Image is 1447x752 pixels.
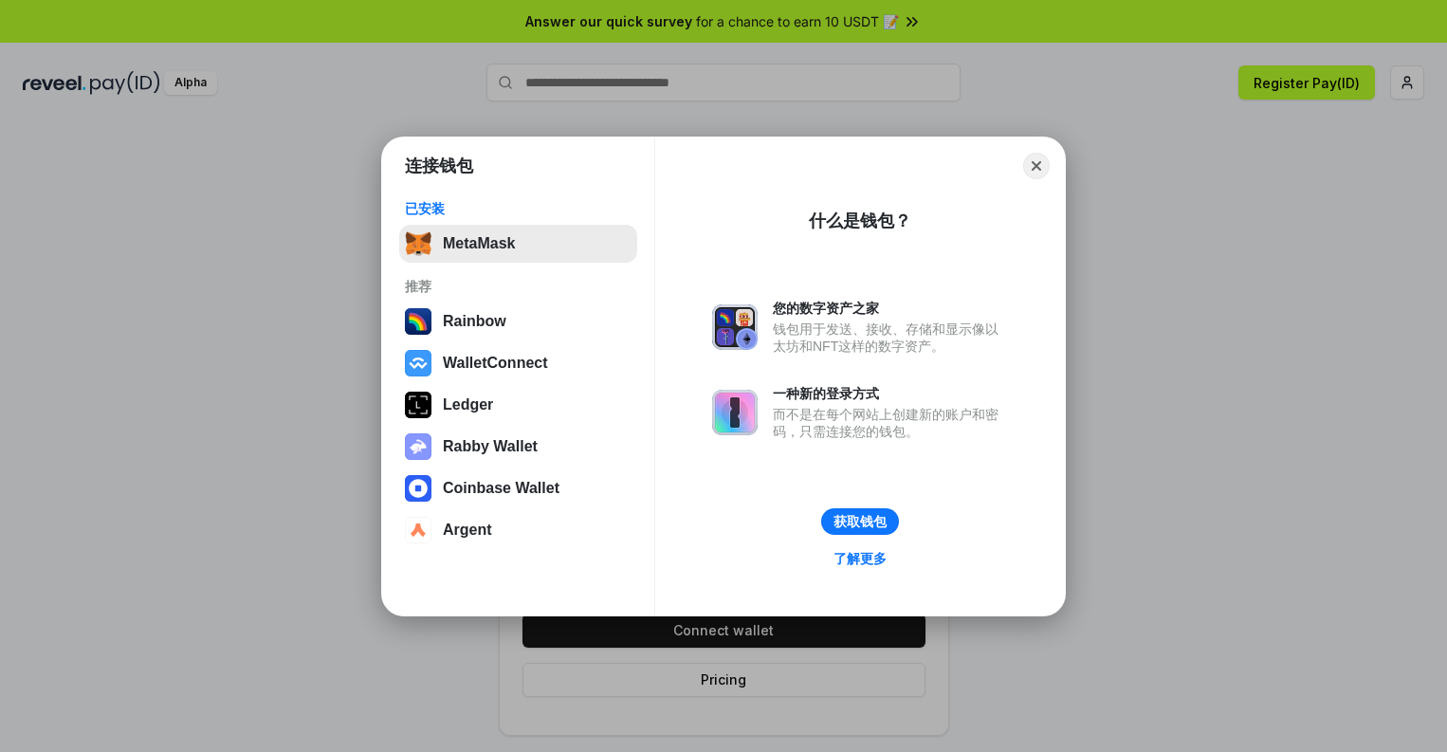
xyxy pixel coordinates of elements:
a: 了解更多 [822,546,898,571]
div: 而不是在每个网站上创建新的账户和密码，只需连接您的钱包。 [773,406,1008,440]
div: Rabby Wallet [443,438,538,455]
img: svg+xml,%3Csvg%20fill%3D%22none%22%20height%3D%2233%22%20viewBox%3D%220%200%2035%2033%22%20width%... [405,230,431,257]
div: Argent [443,522,492,539]
div: MetaMask [443,235,515,252]
button: Rabby Wallet [399,428,637,466]
div: Rainbow [443,313,506,330]
div: 推荐 [405,278,632,295]
div: 已安装 [405,200,632,217]
img: svg+xml,%3Csvg%20xmlns%3D%22http%3A%2F%2Fwww.w3.org%2F2000%2Fsvg%22%20fill%3D%22none%22%20viewBox... [712,390,758,435]
h1: 连接钱包 [405,155,473,177]
img: svg+xml,%3Csvg%20width%3D%2228%22%20height%3D%2228%22%20viewBox%3D%220%200%2028%2028%22%20fill%3D... [405,350,431,376]
button: Coinbase Wallet [399,469,637,507]
img: svg+xml,%3Csvg%20xmlns%3D%22http%3A%2F%2Fwww.w3.org%2F2000%2Fsvg%22%20fill%3D%22none%22%20viewBox... [712,304,758,350]
div: WalletConnect [443,355,548,372]
div: Ledger [443,396,493,413]
div: 您的数字资产之家 [773,300,1008,317]
button: Rainbow [399,303,637,340]
button: Close [1023,153,1050,179]
img: svg+xml,%3Csvg%20xmlns%3D%22http%3A%2F%2Fwww.w3.org%2F2000%2Fsvg%22%20fill%3D%22none%22%20viewBox... [405,433,431,460]
img: svg+xml,%3Csvg%20width%3D%22120%22%20height%3D%22120%22%20viewBox%3D%220%200%20120%20120%22%20fil... [405,308,431,335]
div: 什么是钱包？ [809,210,911,232]
button: WalletConnect [399,344,637,382]
div: 钱包用于发送、接收、存储和显示像以太坊和NFT这样的数字资产。 [773,321,1008,355]
img: svg+xml,%3Csvg%20width%3D%2228%22%20height%3D%2228%22%20viewBox%3D%220%200%2028%2028%22%20fill%3D... [405,517,431,543]
img: svg+xml,%3Csvg%20width%3D%2228%22%20height%3D%2228%22%20viewBox%3D%220%200%2028%2028%22%20fill%3D... [405,475,431,502]
div: Coinbase Wallet [443,480,559,497]
div: 获取钱包 [833,513,887,530]
div: 一种新的登录方式 [773,385,1008,402]
div: 了解更多 [833,550,887,567]
button: Ledger [399,386,637,424]
button: MetaMask [399,225,637,263]
button: 获取钱包 [821,508,899,535]
button: Argent [399,511,637,549]
img: svg+xml,%3Csvg%20xmlns%3D%22http%3A%2F%2Fwww.w3.org%2F2000%2Fsvg%22%20width%3D%2228%22%20height%3... [405,392,431,418]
